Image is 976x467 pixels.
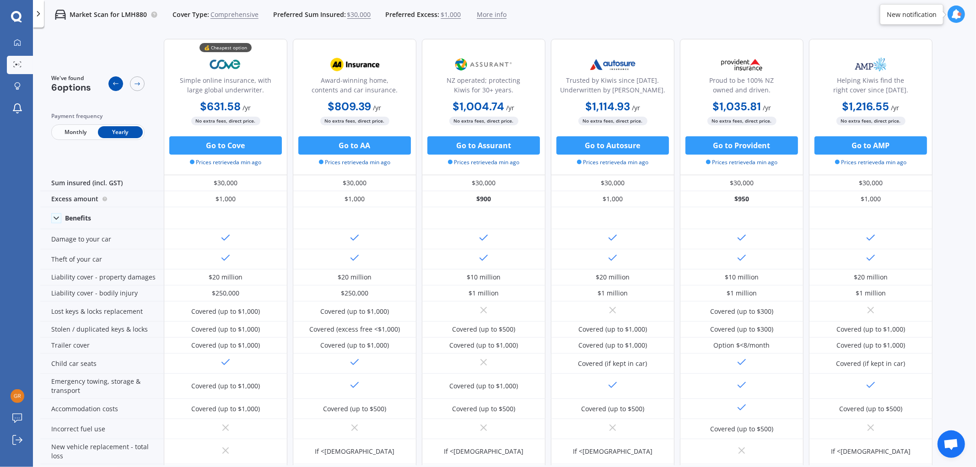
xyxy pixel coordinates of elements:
[680,175,803,191] div: $30,000
[323,404,386,413] div: Covered (up to $500)
[98,126,143,138] span: Yearly
[551,191,674,207] div: $1,000
[200,99,241,113] b: $631.58
[319,158,391,166] span: Prices retrieved a min ago
[11,389,24,403] img: 6f11cb997e6256b292befbc8207b5d12
[386,10,440,19] span: Preferred Excess:
[40,249,164,269] div: Theft of your car
[596,273,630,282] div: $20 million
[551,175,674,191] div: $30,000
[814,136,927,155] button: Go to AMP
[578,341,647,350] div: Covered (up to $1,000)
[836,359,906,368] div: Covered (if kept in car)
[315,447,394,456] div: If <[DEMOGRAPHIC_DATA]
[40,301,164,322] div: Lost keys & locks replacement
[710,424,773,434] div: Covered (up to $500)
[578,117,647,125] span: No extra fees, direct price.
[373,103,382,112] span: / yr
[578,325,647,334] div: Covered (up to $1,000)
[598,289,628,298] div: $1 million
[444,447,523,456] div: If <[DEMOGRAPHIC_DATA]
[585,99,630,113] b: $1,114.93
[164,175,287,191] div: $30,000
[467,273,501,282] div: $10 million
[469,289,499,298] div: $1 million
[40,269,164,285] div: Liability cover - property damages
[836,325,905,334] div: Covered (up to $1,000)
[243,103,251,112] span: / yr
[706,158,778,166] span: Prices retrieved a min ago
[836,117,906,125] span: No extra fees, direct price.
[169,136,282,155] button: Go to Cove
[209,273,243,282] div: $20 million
[191,404,260,413] div: Covered (up to $1,000)
[809,191,933,207] div: $1,000
[842,99,890,113] b: $1,216.55
[427,136,540,155] button: Go to Assurant
[191,381,260,391] div: Covered (up to $1,000)
[320,117,389,125] span: No extra fees, direct price.
[856,289,886,298] div: $1 million
[40,399,164,419] div: Accommodation costs
[685,136,798,155] button: Go to Provident
[164,191,287,207] div: $1,000
[40,439,164,464] div: New vehicle replacement - total loss
[55,9,66,20] img: car.f15378c7a67c060ca3f3.svg
[763,103,771,112] span: / yr
[191,117,260,125] span: No extra fees, direct price.
[836,341,905,350] div: Covered (up to $1,000)
[891,103,900,112] span: / yr
[632,103,640,112] span: / yr
[40,285,164,301] div: Liability cover - bodily injury
[441,10,461,19] span: $1,000
[453,99,505,113] b: $1,004.74
[559,75,667,98] div: Trusted by Kiwis since [DATE]. Underwritten by [PERSON_NAME].
[51,81,91,93] span: 6 options
[190,158,262,166] span: Prices retrieved a min ago
[712,53,772,76] img: Provident.png
[839,404,902,413] div: Covered (up to $500)
[40,322,164,338] div: Stolen / duplicated keys & locks
[328,99,372,113] b: $809.39
[40,175,164,191] div: Sum insured (incl. GST)
[577,158,649,166] span: Prices retrieved a min ago
[727,289,757,298] div: $1 million
[341,289,368,298] div: $250,000
[725,273,759,282] div: $10 million
[887,10,937,19] div: New notification
[347,10,371,19] span: $30,000
[191,341,260,350] div: Covered (up to $1,000)
[53,126,98,138] span: Monthly
[581,404,644,413] div: Covered (up to $500)
[191,325,260,334] div: Covered (up to $1,000)
[70,10,147,19] p: Market Scan for LMH880
[200,43,252,52] div: 💰 Cheapest option
[65,214,91,222] div: Benefits
[173,10,209,19] span: Cover Type:
[298,136,411,155] button: Go to AA
[40,374,164,399] div: Emergency towing, storage & transport
[582,53,643,76] img: Autosure.webp
[452,325,515,334] div: Covered (up to $500)
[835,158,907,166] span: Prices retrieved a min ago
[712,99,761,113] b: $1,035.81
[191,307,260,316] div: Covered (up to $1,000)
[40,229,164,249] div: Damage to your car
[40,191,164,207] div: Excess amount
[195,53,256,76] img: Cove.webp
[507,103,515,112] span: / yr
[293,175,416,191] div: $30,000
[430,75,538,98] div: NZ operated; protecting Kiwis for 30+ years.
[854,273,888,282] div: $20 million
[448,158,520,166] span: Prices retrieved a min ago
[710,307,773,316] div: Covered (up to $300)
[688,75,796,98] div: Proud to be 100% NZ owned and driven.
[212,289,239,298] div: $250,000
[338,273,372,282] div: $20 million
[309,325,400,334] div: Covered (excess free <$1,000)
[210,10,259,19] span: Comprehensive
[707,117,776,125] span: No extra fees, direct price.
[301,75,409,98] div: Award-winning home, contents and car insurance.
[449,381,518,391] div: Covered (up to $1,000)
[51,74,91,82] span: We've found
